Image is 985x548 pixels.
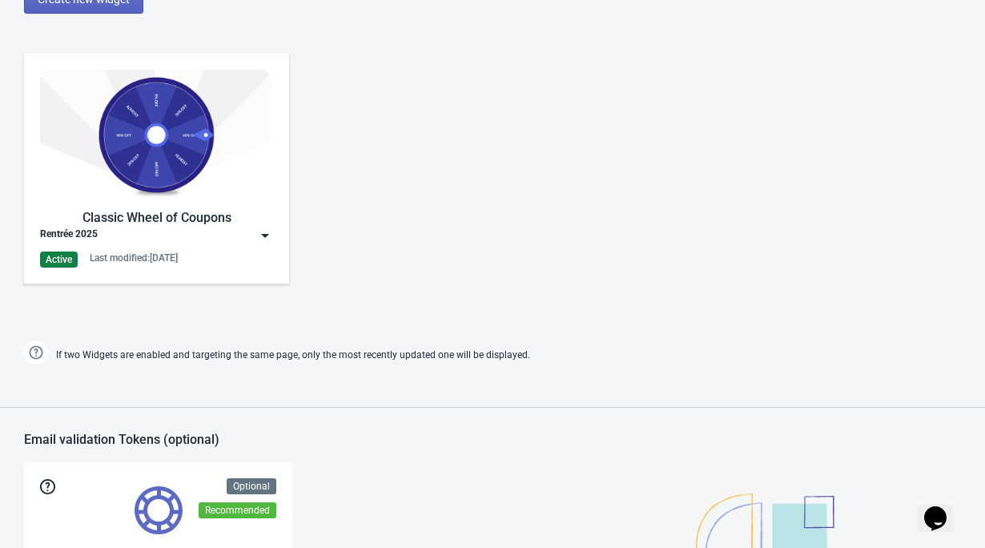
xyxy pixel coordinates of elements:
[135,486,183,534] img: tokens.svg
[40,252,78,268] div: Active
[40,228,98,244] div: Rentrée 2025
[24,340,48,365] img: help.png
[56,342,530,369] span: If two Widgets are enabled and targeting the same page, only the most recently updated one will b...
[227,478,276,494] div: Optional
[918,484,969,532] iframe: chat widget
[257,228,273,244] img: dropdown.png
[199,502,276,518] div: Recommended
[90,252,178,264] div: Last modified: [DATE]
[40,208,273,228] div: Classic Wheel of Coupons
[40,70,273,200] img: classic_game.jpg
